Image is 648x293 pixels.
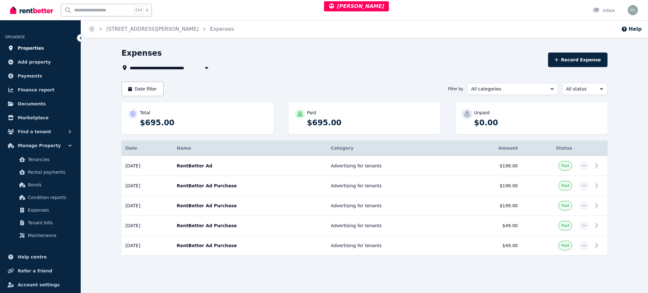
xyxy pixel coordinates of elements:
[28,156,71,163] span: Tenancies
[10,5,53,15] img: RentBetter
[177,242,323,249] p: RentBetter Ad Purchase
[467,83,558,95] button: All categories
[140,109,150,116] p: Total
[146,8,148,13] span: k
[18,58,51,66] span: Add property
[28,181,71,189] span: Bonds
[210,26,234,32] a: Expenses
[134,6,144,14] span: Ctrl
[5,278,76,291] a: Account settings
[327,236,460,256] td: Advertising for tenants
[121,236,173,256] td: [DATE]
[548,53,607,67] button: Record Expense
[18,128,51,135] span: Find a tenant
[561,183,569,188] span: Paid
[28,194,71,201] span: Condition reports
[5,139,76,152] button: Manage Property
[8,216,73,229] a: Tenant bills
[628,5,638,15] img: Rochelle Alvarez
[121,82,164,96] button: Date filter
[448,86,463,91] span: Filter by
[621,25,642,33] button: Help
[5,97,76,110] a: Documents
[8,204,73,216] a: Expenses
[18,114,48,122] span: Marketplace
[18,72,42,80] span: Payments
[18,100,46,108] span: Documents
[121,176,173,196] td: [DATE]
[460,156,522,176] td: $199.00
[177,203,323,209] p: RentBetter Ad Purchase
[8,166,73,178] a: Rental payments
[173,140,327,156] th: Name
[522,140,576,156] th: Status
[5,251,76,263] a: Help centre
[177,183,323,189] p: RentBetter Ad Purchase
[106,26,199,32] a: [STREET_ADDRESS][PERSON_NAME]
[307,109,316,116] p: Paid
[18,253,47,261] span: Help centre
[327,156,460,176] td: Advertising for tenants
[8,178,73,191] a: Bonds
[460,196,522,216] td: $199.00
[593,7,615,14] div: Inbox
[307,118,434,128] p: $695.00
[561,203,569,208] span: Paid
[121,156,173,176] td: [DATE]
[8,153,73,166] a: Tenancies
[460,216,522,236] td: $49.00
[28,206,71,214] span: Expenses
[566,86,595,92] span: All status
[561,223,569,228] span: Paid
[8,191,73,204] a: Condition reports
[471,86,545,92] span: All categories
[28,232,71,239] span: Maintenance
[327,216,460,236] td: Advertising for tenants
[5,56,76,68] a: Add property
[460,176,522,196] td: $199.00
[5,35,25,39] span: ORGANISE
[327,196,460,216] td: Advertising for tenants
[28,168,71,176] span: Rental payments
[8,229,73,242] a: Maintenance
[5,125,76,138] button: Find a tenant
[121,140,173,156] th: Date
[5,42,76,54] a: Properties
[5,84,76,96] a: Finance report
[562,83,607,95] button: All status
[327,140,460,156] th: Category
[18,142,61,149] span: Manage Property
[177,163,323,169] p: RentBetter Ad
[18,281,60,289] span: Account settings
[474,109,489,116] p: Unpaid
[28,219,71,227] span: Tenant bills
[460,236,522,256] td: $49.00
[474,118,601,128] p: $0.00
[460,140,522,156] th: Amount
[177,222,323,229] p: RentBetter Ad Purchase
[81,20,242,38] nav: Breadcrumb
[5,70,76,82] a: Payments
[561,243,569,248] span: Paid
[140,118,267,128] p: $695.00
[329,3,384,9] span: [PERSON_NAME]
[18,267,52,275] span: Refer a friend
[18,86,54,94] span: Finance report
[121,196,173,216] td: [DATE]
[561,163,569,168] span: Paid
[18,44,44,52] span: Properties
[121,216,173,236] td: [DATE]
[121,48,162,58] h1: Expenses
[5,265,76,277] a: Refer a friend
[5,111,76,124] a: Marketplace
[327,176,460,196] td: Advertising for tenants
